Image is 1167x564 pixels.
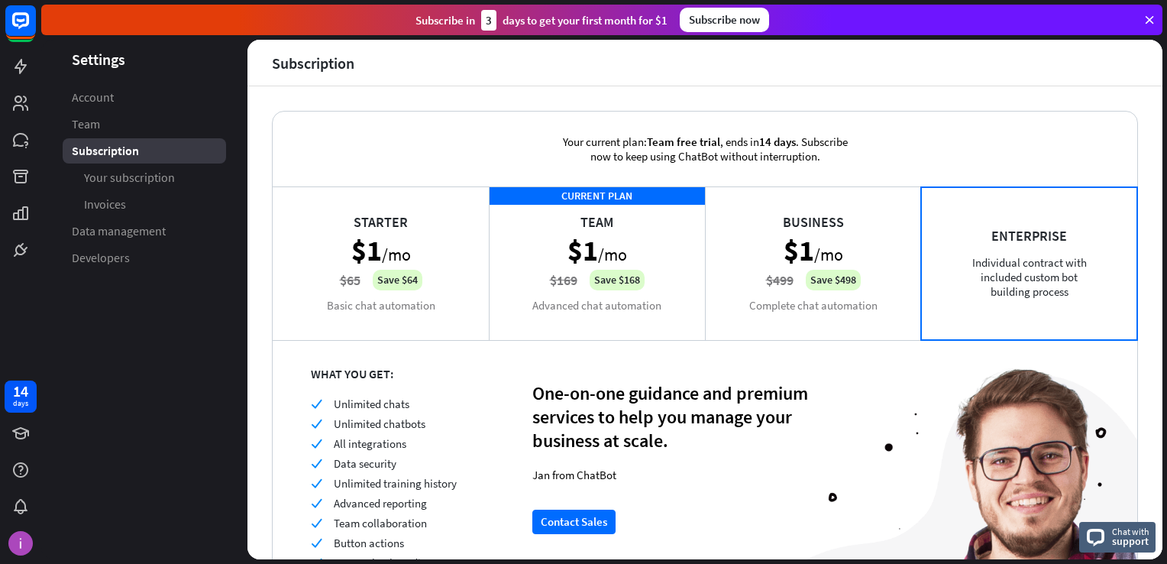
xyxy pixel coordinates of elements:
span: Data management [72,223,166,239]
span: Button actions [334,536,404,550]
span: 14 days [759,135,796,149]
div: 3 [481,10,496,31]
div: Subscribe in days to get your first month for $1 [415,10,668,31]
a: Team [63,112,226,137]
div: Jan from ChatBot [532,468,815,482]
a: Your subscription [63,165,226,190]
span: Your subscription [84,170,175,186]
i: check [311,438,322,449]
a: Data management [63,219,226,244]
div: 14 [13,384,28,398]
span: Subscription [72,143,139,159]
a: Developers [63,245,226,271]
i: check [311,418,322,429]
div: One-on-one guidance and premium services to help you manage your business at scale. [532,381,815,452]
span: Account [72,89,114,105]
span: support [1112,534,1149,548]
div: WHAT YOU GET: [311,366,532,381]
i: check [311,458,322,469]
span: Developers [72,250,130,266]
div: Subscription [272,54,354,72]
span: Unlimited training history [334,476,457,491]
span: All integrations [334,436,406,451]
div: Subscribe now [680,8,769,32]
span: Invoices [84,196,126,212]
i: check [311,398,322,410]
span: Team free trial [647,135,720,149]
span: Unlimited chatbots [334,417,425,431]
a: 14 days [5,381,37,413]
a: Account [63,85,226,110]
header: Settings [41,49,247,70]
div: days [13,398,28,409]
span: Data security [334,456,396,471]
span: Chat with [1112,524,1149,539]
button: Open LiveChat chat widget [12,6,58,52]
span: Team [72,116,100,132]
i: check [311,498,322,509]
span: Team collaboration [334,516,427,530]
span: Advanced reporting [334,496,427,511]
button: Contact Sales [532,510,616,534]
div: Your current plan: , ends in . Subscribe now to keep using ChatBot without interruption. [541,112,869,186]
i: check [311,478,322,489]
a: Invoices [63,192,226,217]
i: check [311,537,322,549]
span: Unlimited chats [334,397,409,411]
i: check [311,517,322,529]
